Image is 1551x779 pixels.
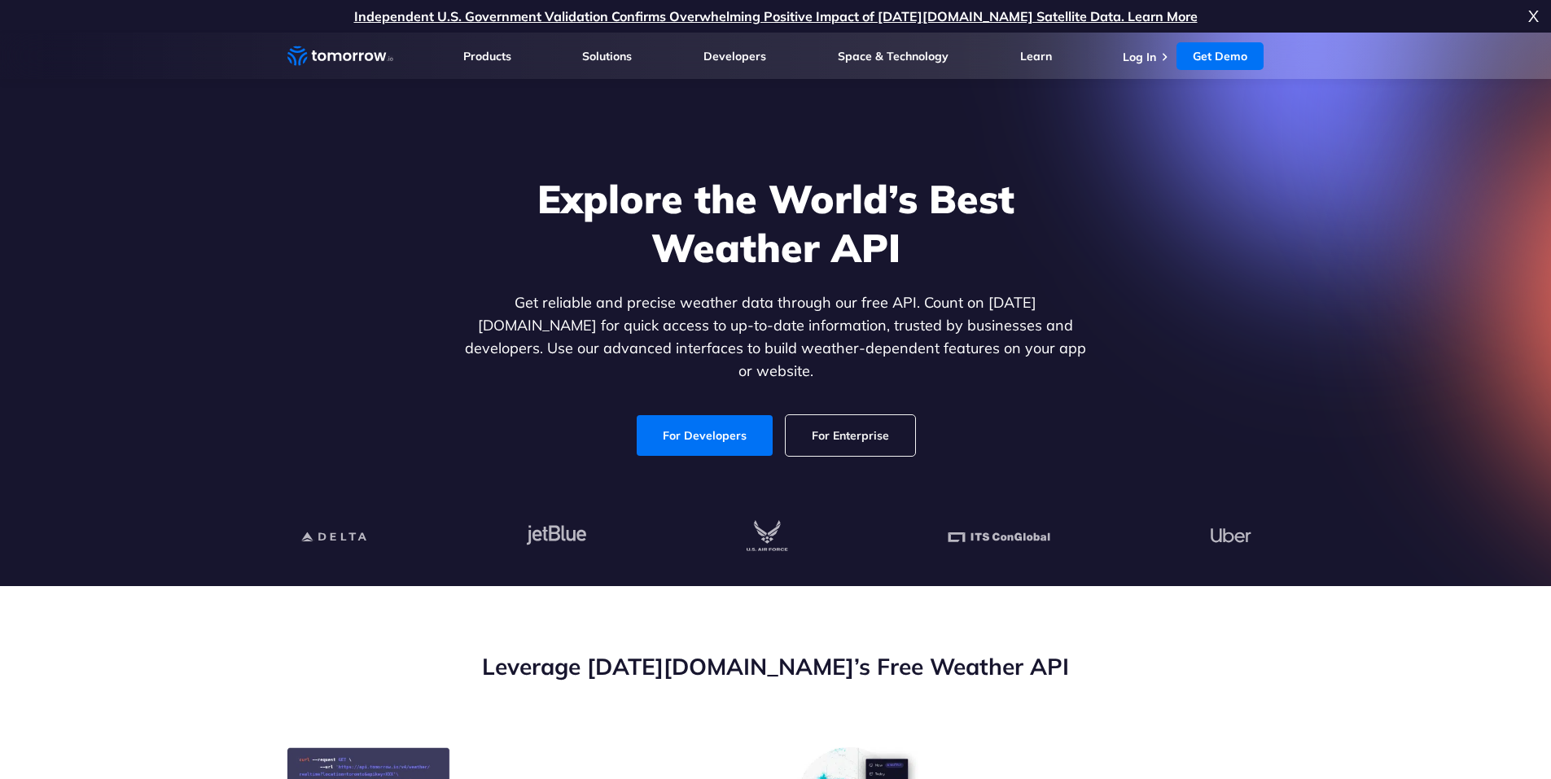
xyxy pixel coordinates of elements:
a: Space & Technology [838,49,949,63]
a: Learn [1020,49,1052,63]
a: Developers [703,49,766,63]
a: Log In [1123,50,1156,64]
a: Solutions [582,49,632,63]
a: For Developers [637,415,773,456]
h2: Leverage [DATE][DOMAIN_NAME]’s Free Weather API [287,651,1264,682]
a: Independent U.S. Government Validation Confirms Overwhelming Positive Impact of [DATE][DOMAIN_NAM... [354,8,1198,24]
p: Get reliable and precise weather data through our free API. Count on [DATE][DOMAIN_NAME] for quic... [462,291,1090,383]
h1: Explore the World’s Best Weather API [462,174,1090,272]
a: Products [463,49,511,63]
a: Home link [287,44,393,68]
a: For Enterprise [786,415,915,456]
a: Get Demo [1176,42,1264,70]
